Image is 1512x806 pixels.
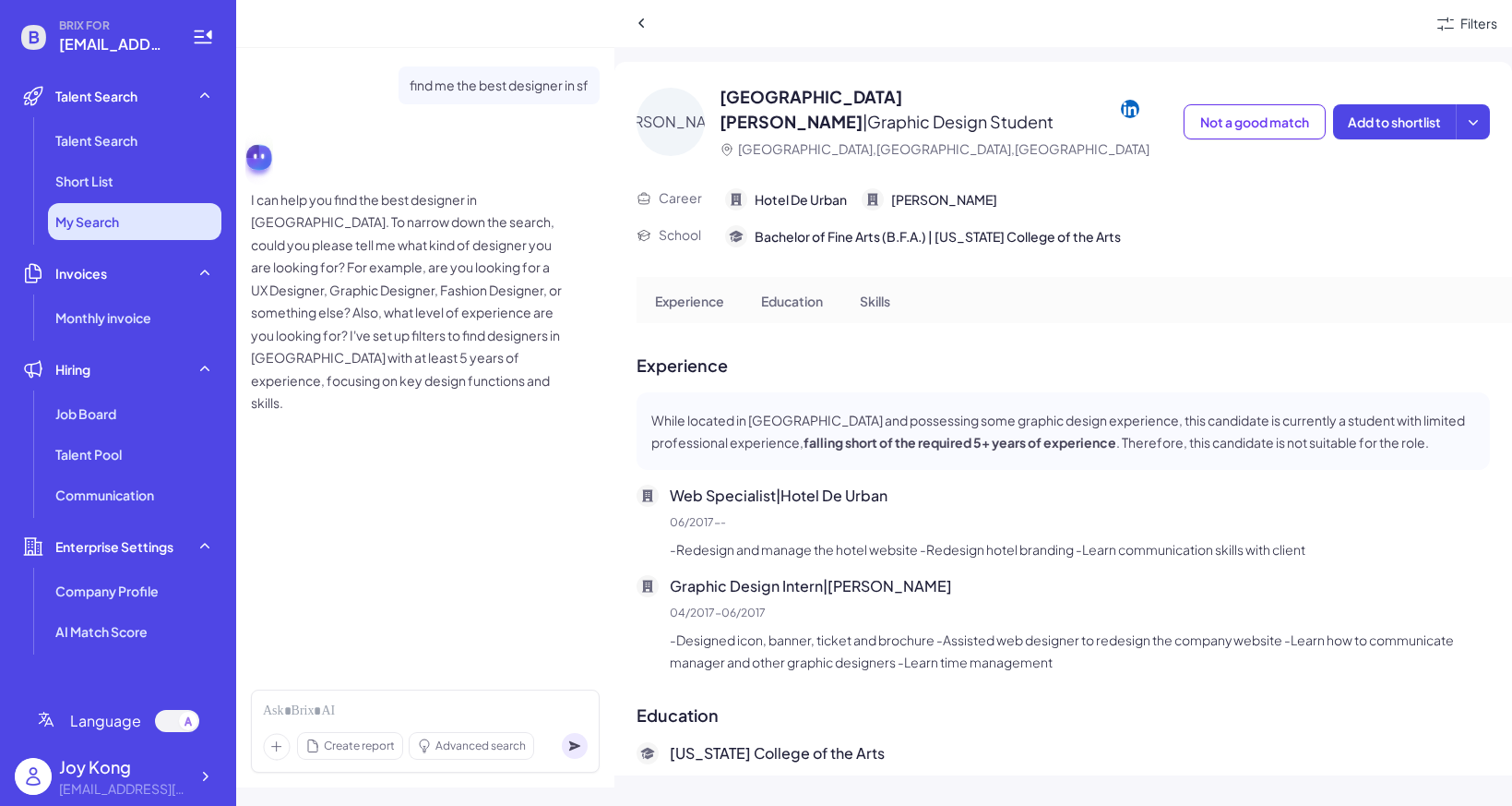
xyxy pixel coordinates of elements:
[1460,14,1497,33] div: Filters
[1184,104,1326,139] button: Not a good match
[15,758,52,795] img: user_logo.png
[55,622,148,641] span: AI Match Score
[55,445,122,463] span: Talent Pool
[637,703,1490,728] p: Education
[1348,114,1441,130] span: Add to shortlist
[720,86,902,132] span: [GEOGRAPHIC_DATA][PERSON_NAME]
[1200,114,1309,130] span: Not a good match
[1333,104,1456,139] button: Add to shortlist
[755,227,1121,247] span: Bachelor of Fine Arts (B.F.A.) | [US_STATE] College of the Arts
[891,190,997,210] span: [PERSON_NAME]
[55,537,173,556] span: Enterprise Settings
[670,772,1490,788] p: 12/2014 - 01/2018
[804,434,1116,451] strong: falling short of the required 5+ years of experience
[55,264,107,283] span: Invoices
[637,88,705,156] div: [PERSON_NAME]
[755,190,847,210] span: Hotel De Urban
[59,754,188,779] div: Joy Kong
[55,172,113,190] span: Short List
[55,308,151,327] span: Monthly invoice
[55,131,137,150] span: Talent Search
[55,87,137,105] span: Talent Search
[670,538,1490,560] p: -Redesign and manage the hotel website -Redesign hotel branding -Learn communication skills with ...
[55,486,154,504] span: Communication
[637,353,1490,378] p: Experience
[70,710,141,732] span: Language
[59,18,170,33] span: BRIX FOR
[410,74,589,97] p: find me the best designer in sf
[655,292,724,311] p: Experience
[324,738,395,754] span: Create report
[761,292,823,311] p: Education
[738,139,1149,159] p: [GEOGRAPHIC_DATA],[GEOGRAPHIC_DATA],[GEOGRAPHIC_DATA]
[55,212,119,231] span: My Search
[670,742,1490,764] p: [US_STATE] College of the Arts
[670,629,1490,673] p: -Designed icon, banner, ticket and brochure -Assisted web designer to redesign the company websit...
[659,225,701,245] p: School
[59,779,188,799] div: joy@joinbrix.com
[863,111,1054,132] span: | Graphic Design Student
[670,605,1490,621] p: 04/2017 - 06/2017
[55,360,90,379] span: Hiring
[670,514,1490,531] p: 06/2017 - -
[659,188,702,208] p: Career
[55,582,159,600] span: Company Profile
[670,575,1490,597] p: Graphic Design Intern | [PERSON_NAME]
[435,738,526,754] span: Advanced search
[55,404,116,423] span: Job Board
[59,33,170,55] span: joy@joinbrix.com
[670,485,1490,507] p: Web Specialist | Hotel De Urban
[651,409,1475,453] p: While located in [GEOGRAPHIC_DATA] and possessing some graphic design experience, this candidate ...
[251,188,565,415] p: I can help you find the best designer in [GEOGRAPHIC_DATA]. To narrow down the search, could you ...
[860,292,890,311] p: Skills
